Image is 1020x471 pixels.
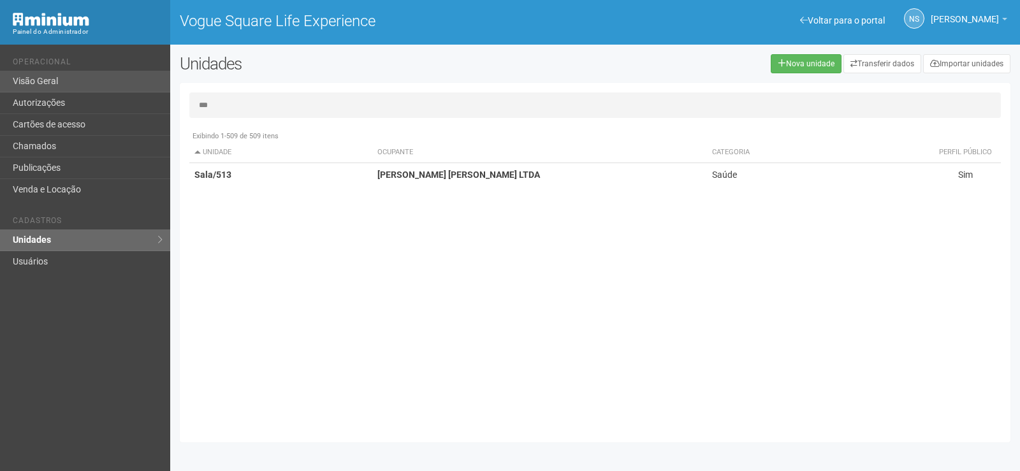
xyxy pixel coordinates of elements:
h2: Unidades [180,54,515,73]
th: Categoria: activate to sort column ascending [707,142,930,163]
span: Sim [958,170,973,180]
th: Perfil público: activate to sort column ascending [929,142,1001,163]
td: Saúde [707,163,930,187]
li: Cadastros [13,216,161,229]
div: Painel do Administrador [13,26,161,38]
strong: Sala/513 [194,170,231,180]
img: Minium [13,13,89,26]
span: Nicolle Silva [931,2,999,24]
a: Nova unidade [771,54,841,73]
a: Transferir dados [843,54,921,73]
a: Importar unidades [923,54,1010,73]
th: Ocupante: activate to sort column ascending [372,142,706,163]
th: Unidade: activate to sort column descending [189,142,373,163]
a: [PERSON_NAME] [931,16,1007,26]
strong: [PERSON_NAME] [PERSON_NAME] LTDA [377,170,540,180]
li: Operacional [13,57,161,71]
a: Voltar para o portal [800,15,885,25]
h1: Vogue Square Life Experience [180,13,586,29]
div: Exibindo 1-509 de 509 itens [189,131,1001,142]
a: NS [904,8,924,29]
